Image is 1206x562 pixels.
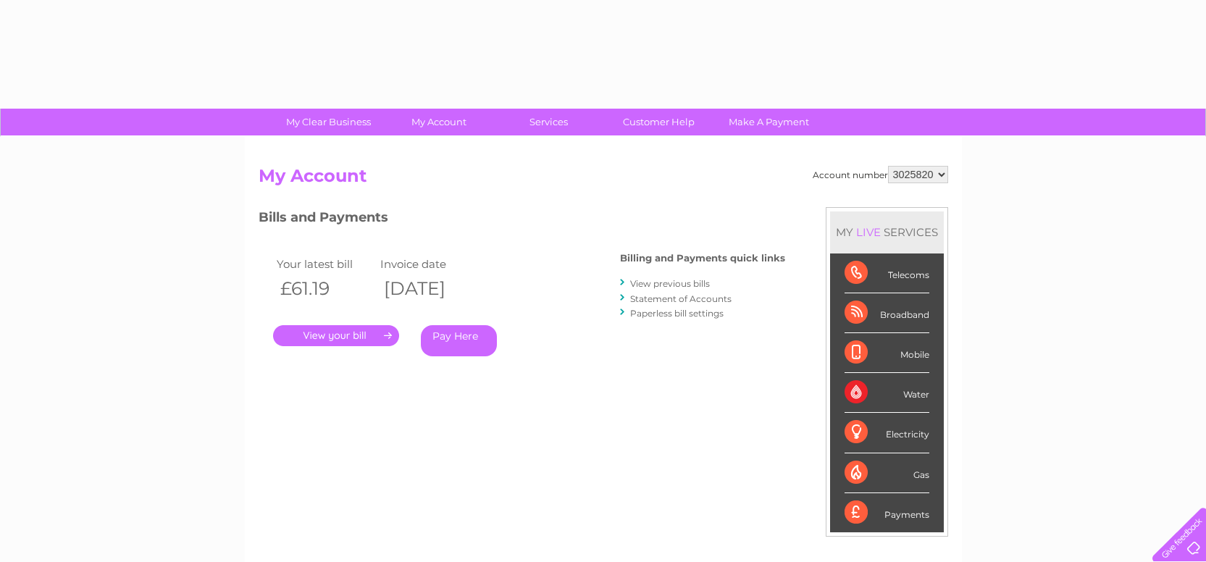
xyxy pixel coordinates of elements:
div: Mobile [845,333,929,373]
div: Electricity [845,413,929,453]
div: Account number [813,166,948,183]
a: My Account [379,109,498,135]
h4: Billing and Payments quick links [620,253,785,264]
a: Statement of Accounts [630,293,732,304]
div: Broadband [845,293,929,333]
a: Services [489,109,608,135]
a: Pay Here [421,325,497,356]
a: My Clear Business [269,109,388,135]
a: . [273,325,399,346]
h2: My Account [259,166,948,193]
h3: Bills and Payments [259,207,785,232]
a: Make A Payment [709,109,829,135]
a: Customer Help [599,109,719,135]
td: Your latest bill [273,254,377,274]
div: Gas [845,453,929,493]
div: Payments [845,493,929,532]
a: View previous bills [630,278,710,289]
th: [DATE] [377,274,481,303]
th: £61.19 [273,274,377,303]
td: Invoice date [377,254,481,274]
div: MY SERVICES [830,211,944,253]
div: LIVE [853,225,884,239]
div: Water [845,373,929,413]
a: Paperless bill settings [630,308,724,319]
div: Telecoms [845,253,929,293]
